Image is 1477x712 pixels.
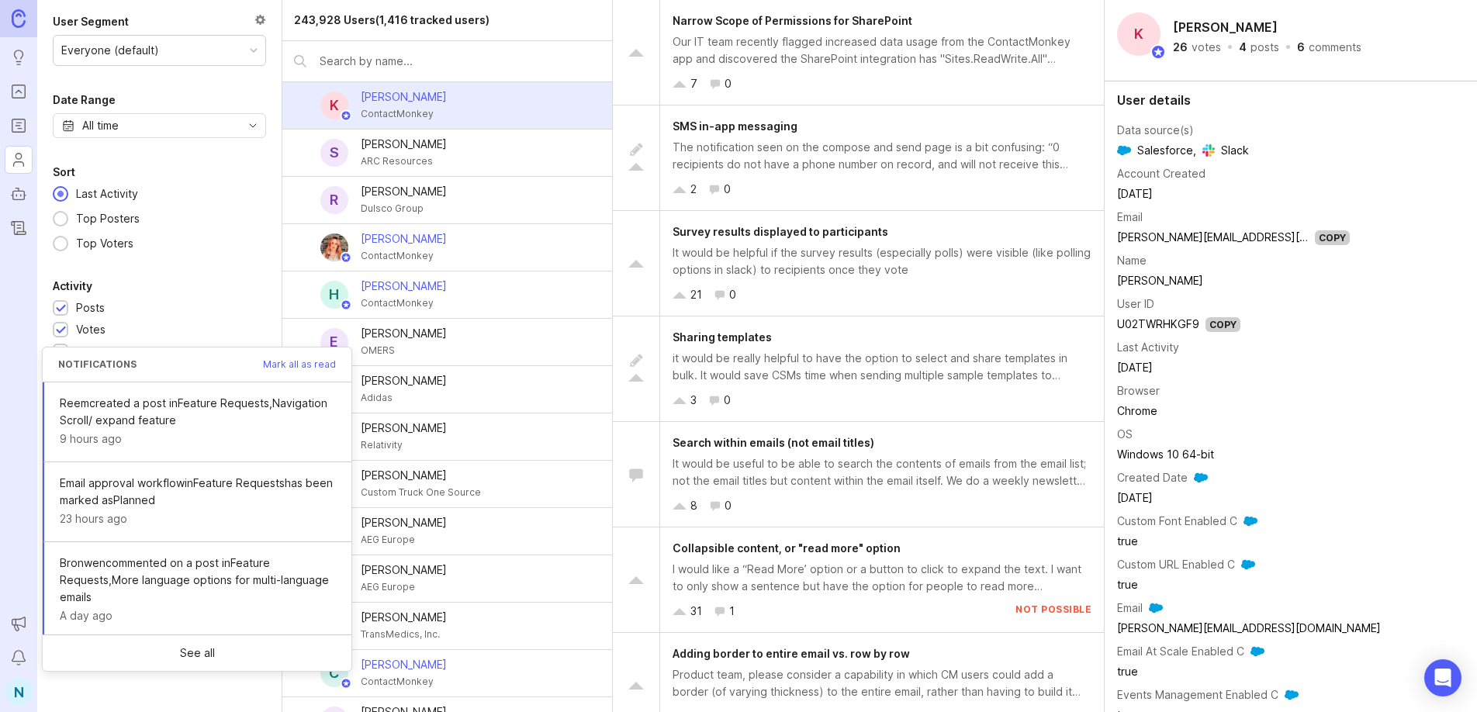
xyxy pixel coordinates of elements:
a: See all [43,635,351,671]
td: Chrome [1117,401,1381,421]
div: [PERSON_NAME][EMAIL_ADDRESS][DOMAIN_NAME] [1117,620,1381,637]
div: C [320,659,348,687]
div: Sort [53,163,75,181]
img: member badge [1150,44,1166,60]
div: TransMedics, Inc. [361,626,447,643]
img: Slack logo [1202,144,1215,157]
span: Sharing templates [673,330,772,344]
a: Survey results displayed to participantsIt would be helpful if the survey results (especially pol... [613,211,1104,316]
span: Narrow Scope of Permissions for SharePoint [673,14,912,27]
svg: toggle icon [240,119,265,132]
div: Data source(s) [1117,122,1194,139]
img: member badge [340,678,351,690]
div: Votes [76,321,105,338]
div: Copy [1315,230,1350,245]
div: Account Created [1117,165,1205,182]
div: H [320,281,348,309]
h3: Notifications [58,360,137,369]
div: R [320,186,348,214]
a: Portal [5,78,33,105]
span: Collapsible content, or "read more" option [673,541,901,555]
div: [PERSON_NAME] [361,562,447,579]
a: Users [5,146,33,174]
div: N [5,678,33,706]
div: Dulsco Group [361,200,447,217]
div: [PERSON_NAME] [361,325,447,342]
div: K [320,92,348,119]
div: 243,928 Users (1,416 tracked users) [294,12,489,29]
div: [PERSON_NAME] [361,183,447,200]
a: Search within emails (not email titles)It would be useful to be able to search the contents of em... [613,422,1104,527]
div: Posts [76,299,105,316]
div: 0 [725,497,732,514]
div: · [1226,42,1234,53]
div: [PERSON_NAME] [361,278,447,295]
div: OS [1117,426,1133,443]
a: Bronwencommented on a post inFeature Requests,More language options for multi-language emailsA da... [43,542,351,639]
time: [DATE] [1117,361,1153,374]
div: true [1117,533,1381,550]
div: 0 [729,286,736,303]
div: ContactMonkey [361,295,447,312]
a: Autopilot [5,180,33,208]
div: ARC Resources [361,153,447,170]
div: Product team, please consider a capability in which CM users could add a border (of varying thick... [673,666,1091,700]
div: Relativity [361,437,447,454]
td: [PERSON_NAME] [1117,271,1381,291]
div: 26 [1173,42,1188,53]
h2: [PERSON_NAME] [1170,16,1281,39]
span: 23 hours ago [60,510,127,527]
span: A day ago [60,607,112,624]
span: Survey results displayed to participants [673,225,888,238]
div: K [1117,12,1160,56]
a: [PERSON_NAME][EMAIL_ADDRESS][DOMAIN_NAME] [1117,230,1381,244]
div: Created Date [1117,469,1188,486]
div: Last Activity [1117,339,1179,356]
div: true [1117,663,1381,680]
div: Our IT team recently flagged increased data usage from the ContactMonkey app and discovered the S... [673,33,1091,67]
div: 7 [690,75,697,92]
div: 2 [690,181,697,198]
img: Bronwen W [313,233,355,261]
input: Search by name... [320,53,601,70]
div: Name [1117,252,1147,269]
div: Activity [53,277,92,296]
img: Salesforce logo [1241,558,1255,572]
a: Reemcreated a post inFeature Requests,Navigation Scroll/ expand feature9 hours ago [43,382,351,462]
div: Open Intercom Messenger [1424,659,1461,696]
div: it would be really helpful to have the option to select and share templates in bulk. It would sav... [673,350,1091,384]
div: User ID [1117,296,1154,313]
div: 6 [1297,42,1305,53]
span: 9 hours ago [60,430,122,448]
div: Email [1117,600,1143,617]
div: User Segment [53,12,129,31]
time: [DATE] [1117,187,1153,200]
div: posts [1250,42,1279,53]
div: Custom URL Enabled C [1117,556,1235,573]
div: [PERSON_NAME] [361,136,447,153]
div: Email [1117,209,1143,226]
div: It would be useful to be able to search the contents of emails from the email list; not the email... [673,455,1091,489]
a: SMS in-app messagingThe notification seen on the compose and send page is a bit confusing: “0 rec... [613,105,1104,211]
div: 0 [725,75,732,92]
div: Copy [1205,317,1240,332]
img: Salesforce logo [1244,514,1257,528]
img: Salesforce logo [1250,645,1264,658]
div: Top Posters [68,210,147,227]
div: Custom Font Enabled C [1117,513,1237,530]
img: Salesforce logo [1194,471,1208,485]
span: Bronwen commented on a post in Feature Requests , More language options for multi-language emails [60,555,336,606]
div: AEG Europe [361,579,447,596]
div: 3 [690,392,697,409]
span: SMS in-app messaging [673,119,797,133]
div: E [320,328,348,356]
img: Canny Home [12,9,26,27]
div: 4 [1239,42,1247,53]
span: Reem created a post in Feature Requests , Navigation Scroll/ expand feature [60,395,336,429]
div: [PERSON_NAME] [361,514,447,531]
div: [PERSON_NAME] [361,467,481,484]
div: 0 [724,392,731,409]
div: User details [1117,94,1465,106]
img: member badge [340,299,351,311]
span: Email approval workflow in Feature Requests has been marked as Planned [60,475,336,509]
